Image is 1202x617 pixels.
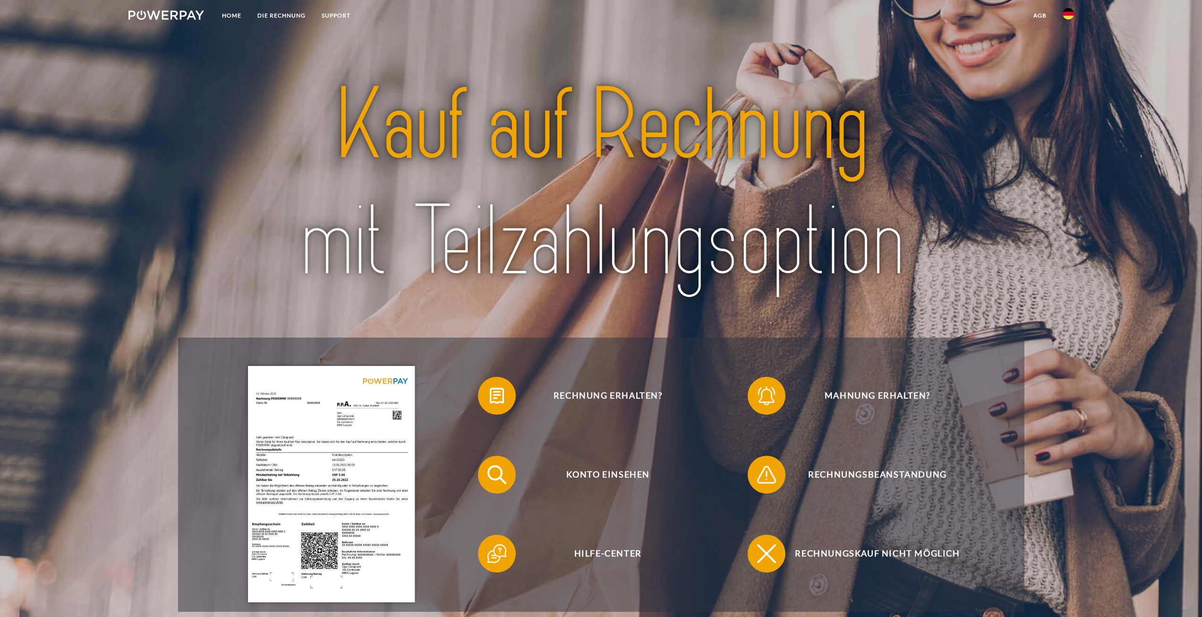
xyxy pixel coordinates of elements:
[492,456,724,494] span: Konto einsehen
[128,10,205,20] img: logo-powerpay-white.svg
[249,7,314,24] a: DIE RECHNUNG
[478,377,724,415] button: Rechnung erhalten?
[1025,7,1055,24] a: agb
[248,366,415,602] img: single_invoice_powerpay_de.jpg
[478,535,724,573] button: Hilfe-Center
[492,535,724,573] span: Hilfe-Center
[748,535,993,573] button: Rechnungskauf nicht möglich
[314,7,358,24] a: SUPPORT
[755,384,778,408] img: qb_bell.svg
[227,62,975,306] img: title-powerpay_de.svg
[1164,579,1194,609] iframe: Schaltfläche zum Öffnen des Messaging-Fensters
[492,377,724,415] span: Rechnung erhalten?
[762,377,993,415] span: Mahnung erhalten?
[214,7,249,24] a: Home
[748,456,993,494] button: Rechnungsbeanstandung
[755,463,778,487] img: qb_warning.svg
[762,535,993,573] span: Rechnungskauf nicht möglich
[478,456,724,494] button: Konto einsehen
[1063,8,1074,19] img: de
[748,377,993,415] button: Mahnung erhalten?
[762,456,993,494] span: Rechnungsbeanstandung
[755,542,778,565] img: qb_close.svg
[485,542,509,565] img: qb_help.svg
[485,463,509,487] img: qb_search.svg
[485,384,509,408] img: qb_bill.svg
